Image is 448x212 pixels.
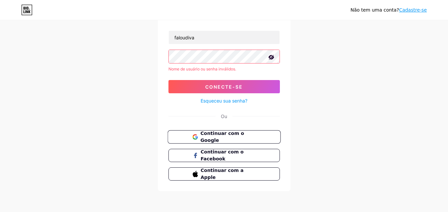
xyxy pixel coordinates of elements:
[169,31,280,44] input: Nome de usuário
[168,149,280,162] button: Continuar com o Facebook
[200,131,244,143] font: Continuar com o Google
[168,66,236,71] font: Nome de usuário ou senha inválidos.
[399,7,427,13] a: Cadastre-se
[168,80,280,93] button: Conecte-se
[221,113,227,119] font: Ou
[201,97,247,104] a: Esqueceu sua senha?
[167,130,281,144] button: Continuar com o Google
[201,168,243,180] font: Continuar com a Apple
[168,130,280,144] a: Continuar com o Google
[351,7,399,13] font: Não tem uma conta?
[201,98,247,104] font: Esqueceu sua senha?
[168,167,280,181] button: Continuar com a Apple
[201,149,244,161] font: Continuar com o Facebook
[205,84,243,90] font: Conecte-se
